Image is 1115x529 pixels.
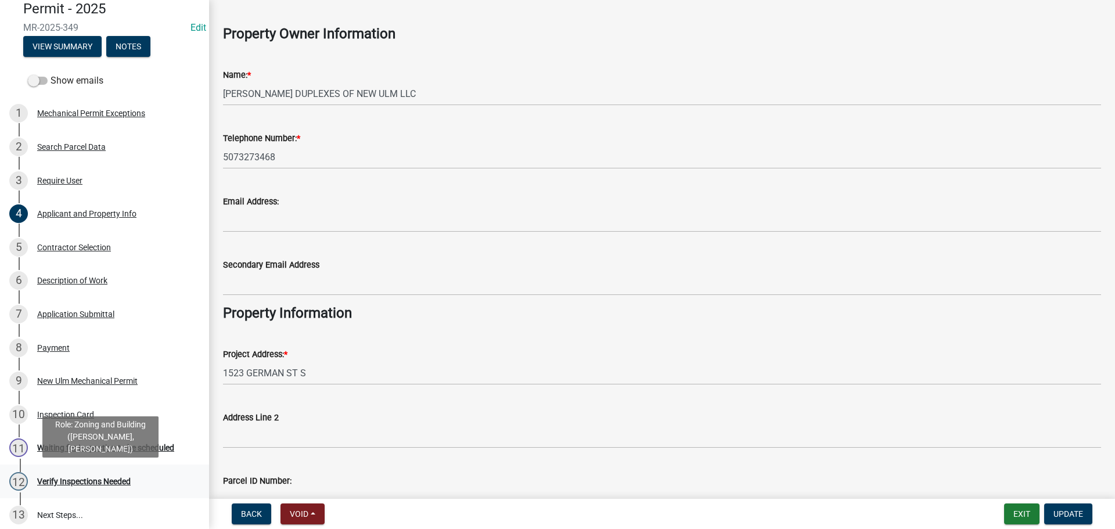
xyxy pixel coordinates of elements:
[1044,503,1092,524] button: Update
[37,344,70,352] div: Payment
[9,104,28,123] div: 1
[223,71,251,80] label: Name:
[106,36,150,57] button: Notes
[280,503,325,524] button: Void
[37,276,107,285] div: Description of Work
[223,414,279,422] label: Address Line 2
[9,438,28,457] div: 11
[42,416,159,458] div: Role: Zoning and Building ([PERSON_NAME], [PERSON_NAME])
[223,135,300,143] label: Telephone Number:
[9,339,28,357] div: 8
[223,261,319,269] label: Secondary Email Address
[23,36,102,57] button: View Summary
[23,22,186,33] span: MR-2025-349
[9,138,28,156] div: 2
[232,503,271,524] button: Back
[23,42,102,52] wm-modal-confirm: Summary
[9,305,28,323] div: 7
[1053,509,1083,519] span: Update
[9,372,28,390] div: 9
[241,509,262,519] span: Back
[37,243,111,251] div: Contractor Selection
[9,405,28,424] div: 10
[106,42,150,52] wm-modal-confirm: Notes
[223,26,395,42] strong: Property Owner Information
[37,377,138,385] div: New Ulm Mechanical Permit
[37,210,136,218] div: Applicant and Property Info
[37,177,82,185] div: Require User
[190,22,206,33] a: Edit
[223,351,287,359] label: Project Address:
[28,74,103,88] label: Show emails
[37,109,145,117] div: Mechanical Permit Exceptions
[37,477,131,485] div: Verify Inspections Needed
[1004,503,1040,524] button: Exit
[9,204,28,223] div: 4
[37,411,94,419] div: Inspection Card
[190,22,206,33] wm-modal-confirm: Edit Application Number
[223,198,279,206] label: Email Address:
[223,305,352,321] strong: Property Information
[223,477,292,485] label: Parcel ID Number:
[9,472,28,491] div: 12
[9,171,28,190] div: 3
[9,271,28,290] div: 6
[9,238,28,257] div: 5
[37,444,174,452] div: Waiting for Inspection to be scheduled
[290,509,308,519] span: Void
[37,143,106,151] div: Search Parcel Data
[37,310,114,318] div: Application Submittal
[9,506,28,524] div: 13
